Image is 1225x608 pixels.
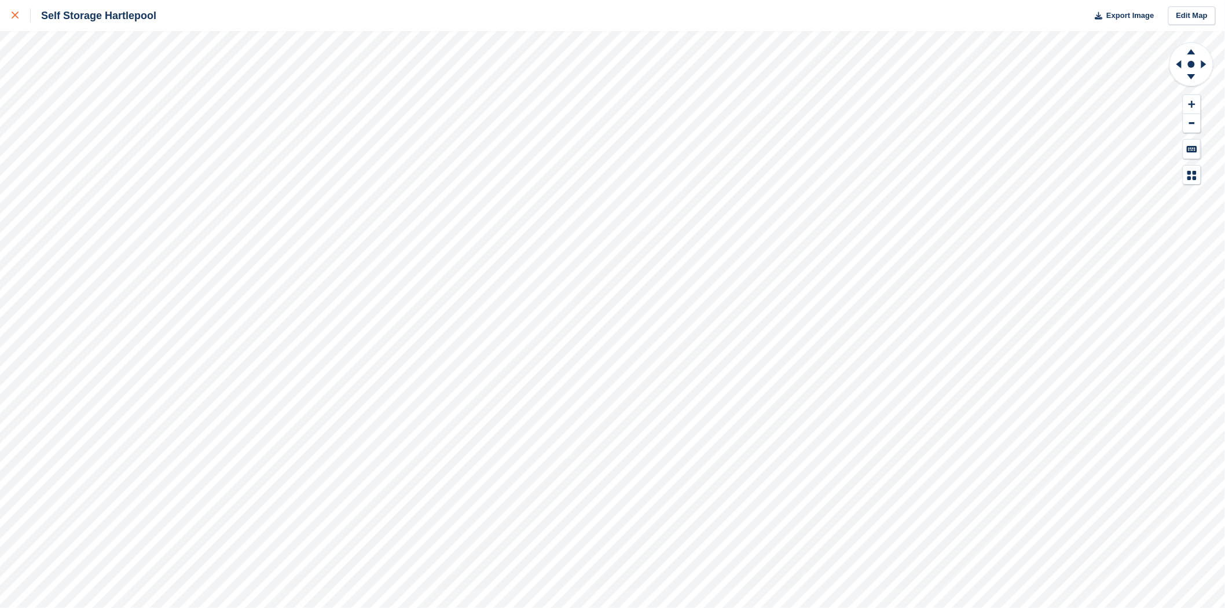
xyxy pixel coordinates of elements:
button: Export Image [1088,6,1154,25]
button: Zoom In [1183,95,1201,114]
button: Map Legend [1183,166,1201,185]
span: Export Image [1106,10,1154,21]
div: Self Storage Hartlepool [31,9,156,23]
button: Zoom Out [1183,114,1201,133]
a: Edit Map [1168,6,1216,25]
button: Keyboard Shortcuts [1183,140,1201,159]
